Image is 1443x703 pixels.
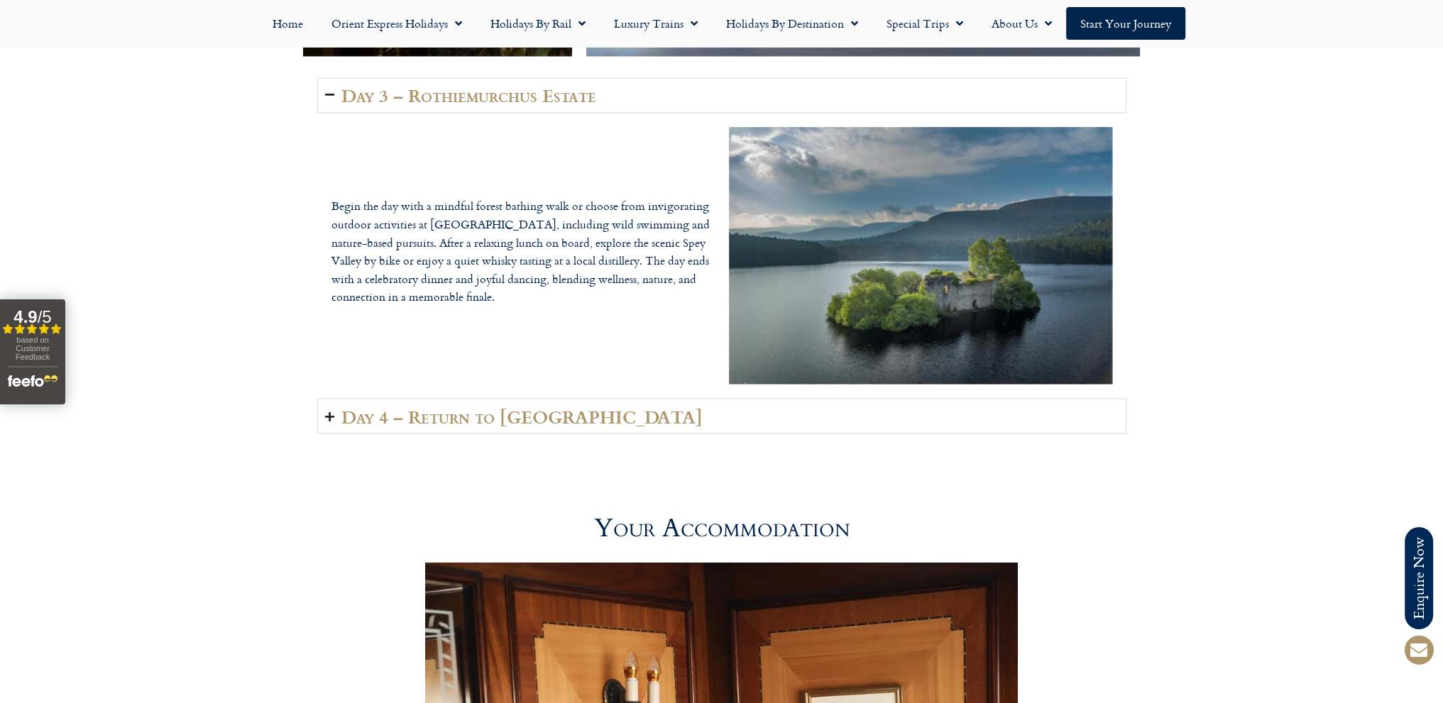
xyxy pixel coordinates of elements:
img: Rothiemurchus Estate [729,127,1112,384]
span: By email [16,500,59,516]
span: Check to subscribe to the Planet Rail newsletter [18,644,775,657]
a: Start your Journey [1066,7,1185,40]
a: Special Trips [872,7,977,40]
div: Accordion. Open links with Enter or Space, close with Escape, and navigate with Arrow Keys [317,77,1126,434]
summary: Day 3 – Rothiemurchus Estate [317,77,1126,113]
div: 1 of 1 [729,127,1112,384]
h2: Day 4 – Return to [GEOGRAPHIC_DATA] [341,406,703,426]
span: By telephone [16,519,79,534]
input: Check to subscribe to the Planet Rail newsletter [4,646,13,655]
a: Holidays by Destination [712,7,872,40]
summary: Day 4 – Return to [GEOGRAPHIC_DATA] [317,398,1126,433]
a: About Us [977,7,1066,40]
a: Home [258,7,317,40]
a: Holidays by Rail [476,7,600,40]
nav: Menu [7,7,1436,40]
span: Your last name [390,304,463,319]
input: By email [4,502,13,511]
h2: Your Accommodation [317,515,1126,541]
h2: Day 3 – Rothiemurchus Estate [341,85,596,105]
p: Begin the day with a mindful forest bathing walk or choose from invigorating outdoor activities a... [331,196,715,306]
a: Orient Express Holidays [317,7,476,40]
div: Image Carousel [729,127,1112,384]
input: By telephone [4,521,13,530]
a: Luxury Trains [600,7,712,40]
